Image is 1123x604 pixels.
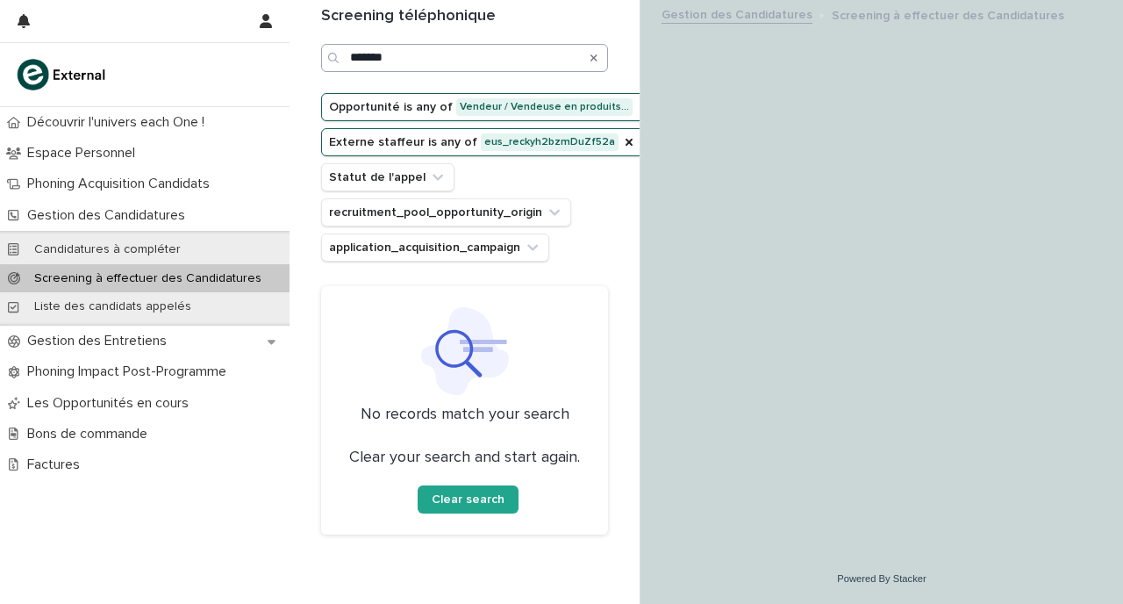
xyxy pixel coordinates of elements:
[20,114,218,131] p: Découvrir l'univers each One !
[418,485,519,514] button: Clear search
[321,93,658,121] button: Opportunité
[20,457,94,473] p: Factures
[20,271,275,286] p: Screening à effectuer des Candidatures
[321,7,608,26] h1: Screening téléphonique
[14,57,111,92] img: bc51vvfgR2QLHU84CWIQ
[20,363,240,380] p: Phoning Impact Post-Programme
[20,333,181,349] p: Gestion des Entretiens
[321,44,608,72] input: Search
[20,207,199,224] p: Gestion des Candidatures
[321,128,644,156] button: Externe staffeur
[20,242,195,257] p: Candidatures à compléter
[342,406,587,425] p: No records match your search
[20,176,224,192] p: Phoning Acquisition Candidats
[837,573,926,584] a: Powered By Stacker
[20,145,149,162] p: Espace Personnel
[321,234,549,262] button: application_acquisition_campaign
[20,299,205,314] p: Liste des candidats appelés
[321,163,454,191] button: Statut de l'appel
[20,426,161,442] p: Bons de commande
[321,198,571,226] button: recruitment_pool_opportunity_origin
[662,4,812,24] a: Gestion des Candidatures
[349,449,580,468] p: Clear your search and start again.
[832,4,1064,24] p: Screening à effectuer des Candidatures
[432,493,504,506] span: Clear search
[20,395,203,412] p: Les Opportunités en cours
